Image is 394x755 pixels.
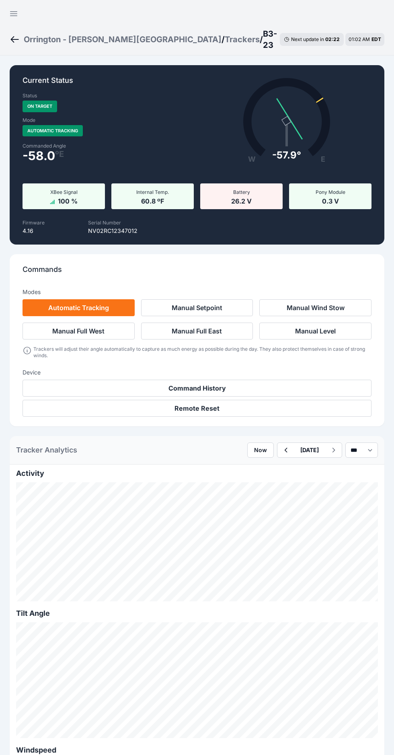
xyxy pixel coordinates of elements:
button: Manual Wind Stow [259,299,371,316]
button: Manual Setpoint [141,299,253,316]
div: 02 : 22 [325,36,340,43]
a: Orrington - [PERSON_NAME][GEOGRAPHIC_DATA] [24,34,222,45]
span: XBee Signal [50,189,78,195]
div: -57.9° [272,149,301,162]
nav: Breadcrumb [10,23,280,56]
h3: B3-23 [263,28,280,51]
span: Next update in [291,36,324,42]
label: Commanded Angle [23,143,192,149]
span: º E [55,151,64,157]
h2: Tracker Analytics [16,444,77,456]
label: Mode [23,117,35,123]
button: Remote Reset [23,400,371,417]
span: Internal Temp. [136,189,169,195]
span: On Target [23,101,57,112]
p: Commands [23,264,371,282]
span: / [222,34,225,45]
button: [DATE] [294,443,325,457]
p: 4.16 [23,227,45,235]
span: 0.3 V [322,195,339,205]
span: 01:02 AM [349,36,370,42]
h2: Activity [16,468,378,479]
button: Now [247,442,274,458]
button: Manual Full West [23,323,135,339]
span: Pony Module [316,189,345,195]
div: Trackers will adjust their angle automatically to capture as much energy as possible during the d... [33,346,371,359]
h3: Device [23,368,371,376]
span: 60.8 ºF [141,195,164,205]
span: Automatic Tracking [23,125,83,137]
label: Serial Number [88,220,121,226]
p: NV02RC12347012 [88,227,137,235]
h2: Tilt Angle [16,608,378,619]
button: Manual Full East [141,323,253,339]
a: Trackers [225,34,260,45]
span: -58.0 [23,151,55,160]
p: Current Status [23,75,371,93]
label: Firmware [23,220,45,226]
span: / [260,34,263,45]
span: EDT [371,36,381,42]
span: Battery [233,189,250,195]
button: Command History [23,380,371,397]
span: 26.2 V [231,195,252,205]
button: Automatic Tracking [23,299,135,316]
button: Manual Level [259,323,371,339]
h3: Modes [23,288,41,296]
span: 100 % [58,195,78,205]
label: Status [23,93,37,99]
